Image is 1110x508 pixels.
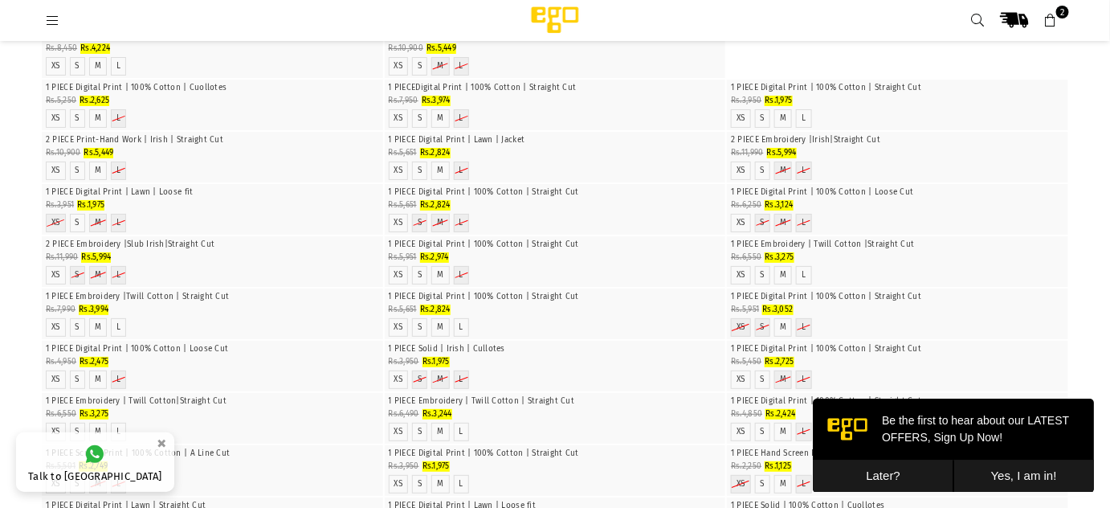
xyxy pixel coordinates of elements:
label: S [418,166,422,176]
span: Rs.3,950 [731,96,761,105]
p: 1 PIECE Digital Print | 100% Cotton | Loose Cut [46,343,379,355]
a: S [418,61,422,72]
span: Rs.6,490 [389,409,419,419]
span: Rs.11,990 [731,148,763,158]
label: M [780,375,786,385]
label: L [116,113,120,124]
span: Rs.2,824 [420,200,451,210]
a: M [95,166,101,176]
label: S [418,427,422,437]
label: M [780,113,786,124]
span: Rs.3,244 [422,409,452,419]
label: XS [51,218,60,228]
label: XS [394,322,403,333]
p: 1 PIECE Digital Print | 100% Cotton | Straight Cut [731,82,1064,94]
label: XS [737,375,745,385]
button: Yes, I am in! [141,61,281,94]
label: S [761,375,765,385]
span: Rs.5,651 [389,200,417,210]
span: Rs.6,550 [731,252,761,262]
label: M [437,113,443,124]
label: XS [51,322,60,333]
label: S [761,113,765,124]
label: XS [737,427,745,437]
span: Rs.5,951 [389,252,417,262]
a: XS [394,113,403,124]
label: XS [51,61,60,72]
label: XS [394,427,403,437]
span: Rs.2,625 [80,96,109,105]
span: Rs.5,450 [731,357,761,367]
a: L [802,113,806,124]
a: L [116,322,120,333]
label: L [116,166,120,176]
a: XS [394,375,403,385]
a: S [418,322,422,333]
p: 1 PIECE Digital Print | 100% Cotton | Straight Cut [389,239,722,251]
label: M [437,270,443,281]
label: M [437,427,443,437]
span: Rs.2,250 [731,461,761,471]
label: M [95,322,101,333]
label: M [95,427,101,437]
label: S [761,166,765,176]
span: Rs.6,250 [731,200,761,210]
p: 1 PIECE Digital Print | 100% Cotton | Straight Cut [389,291,722,303]
label: XS [394,166,403,176]
p: 1 PIECE Digital Print | 100% Cotton | Straight Cut [389,186,722,199]
span: Rs.5,994 [81,252,111,262]
span: Rs.3,275 [765,252,794,262]
label: XS [737,218,745,228]
span: Rs.1,975 [77,200,104,210]
label: L [116,427,120,437]
p: 1 PIECE Embroidery | Twill Cotton |Straight Cut [731,239,1064,251]
a: M [437,479,443,490]
span: Rs.10,900 [46,148,80,158]
label: L [116,61,120,72]
label: XS [737,113,745,124]
label: M [437,375,443,385]
label: S [75,113,80,124]
label: M [95,218,101,228]
label: M [437,322,443,333]
span: Rs.3,974 [422,96,451,105]
label: S [418,218,422,228]
span: Rs.4,224 [80,43,110,53]
p: 2 PIECE Embroidery |Slub Irish|Straight Cut [46,239,379,251]
label: M [95,113,101,124]
p: 1 PIECE Digital Print | 100% Cotton | Straight Cut [731,291,1064,303]
a: L [459,479,463,490]
label: XS [51,427,60,437]
a: S [75,166,80,176]
span: Rs.2,974 [420,252,449,262]
label: S [75,427,80,437]
span: Rs.2,824 [420,148,451,158]
label: M [780,270,786,281]
label: L [802,479,806,490]
label: S [418,375,422,385]
p: 1 PIECE Digital Print | 100% Cotton | Straight Cut [731,343,1064,355]
a: S [761,270,765,281]
label: M [780,322,786,333]
p: 1 PIECE Embroidery |Twill Cotton | Straight Cut [46,291,379,303]
span: Rs.6,550 [46,409,76,419]
label: L [116,375,120,385]
label: XS [737,322,745,333]
label: S [418,270,422,281]
a: S [75,61,80,72]
label: S [761,322,765,333]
